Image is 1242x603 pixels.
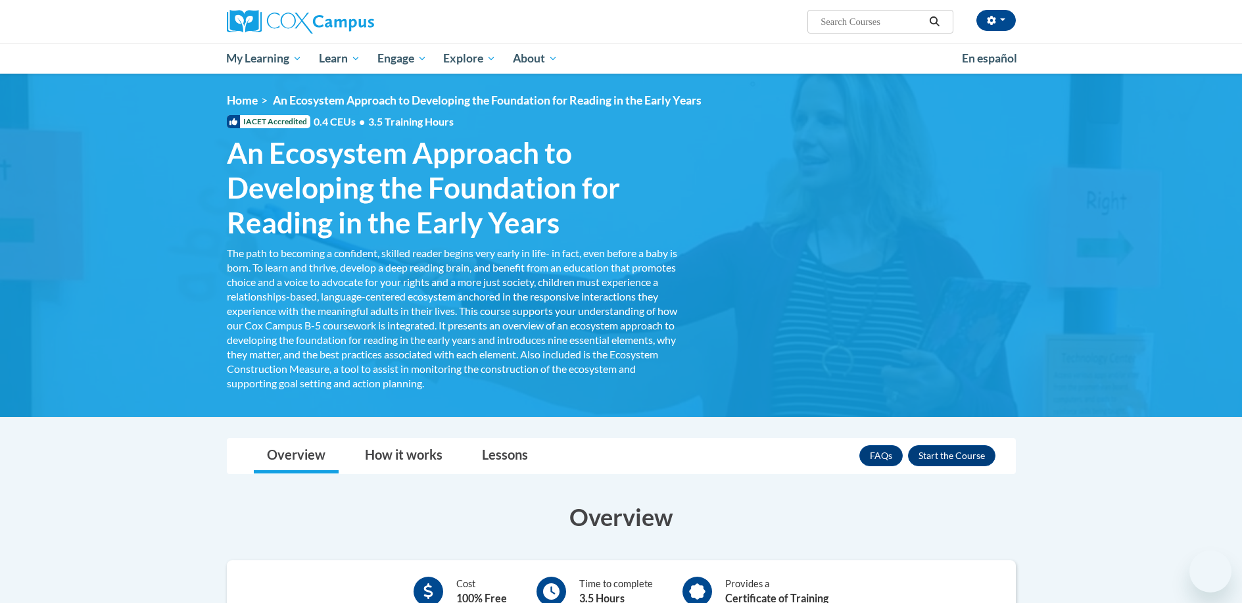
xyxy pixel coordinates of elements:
a: How it works [352,439,456,473]
a: Overview [254,439,339,473]
span: Engage [377,51,427,66]
button: Search [924,14,944,30]
a: My Learning [218,43,311,74]
div: Main menu [207,43,1036,74]
button: Enroll [908,445,995,466]
a: Cox Campus [227,10,477,34]
span: An Ecosystem Approach to Developing the Foundation for Reading in the Early Years [227,135,681,239]
span: 3.5 Training Hours [368,115,454,128]
span: My Learning [226,51,302,66]
span: About [513,51,558,66]
span: Explore [443,51,496,66]
div: The path to becoming a confident, skilled reader begins very early in life- in fact, even before ... [227,246,681,391]
span: • [359,115,365,128]
span: En español [962,51,1017,65]
a: Learn [310,43,369,74]
a: Home [227,93,258,107]
span: 0.4 CEUs [314,114,454,129]
a: En español [953,45,1026,72]
iframe: Button to launch messaging window [1189,550,1231,592]
input: Search Courses [819,14,924,30]
a: Lessons [469,439,541,473]
a: About [504,43,566,74]
span: An Ecosystem Approach to Developing the Foundation for Reading in the Early Years [273,93,702,107]
span: Learn [319,51,360,66]
a: FAQs [859,445,903,466]
img: Cox Campus [227,10,374,34]
span: IACET Accredited [227,115,310,128]
button: Account Settings [976,10,1016,31]
a: Explore [435,43,504,74]
a: Engage [369,43,435,74]
h3: Overview [227,500,1016,533]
